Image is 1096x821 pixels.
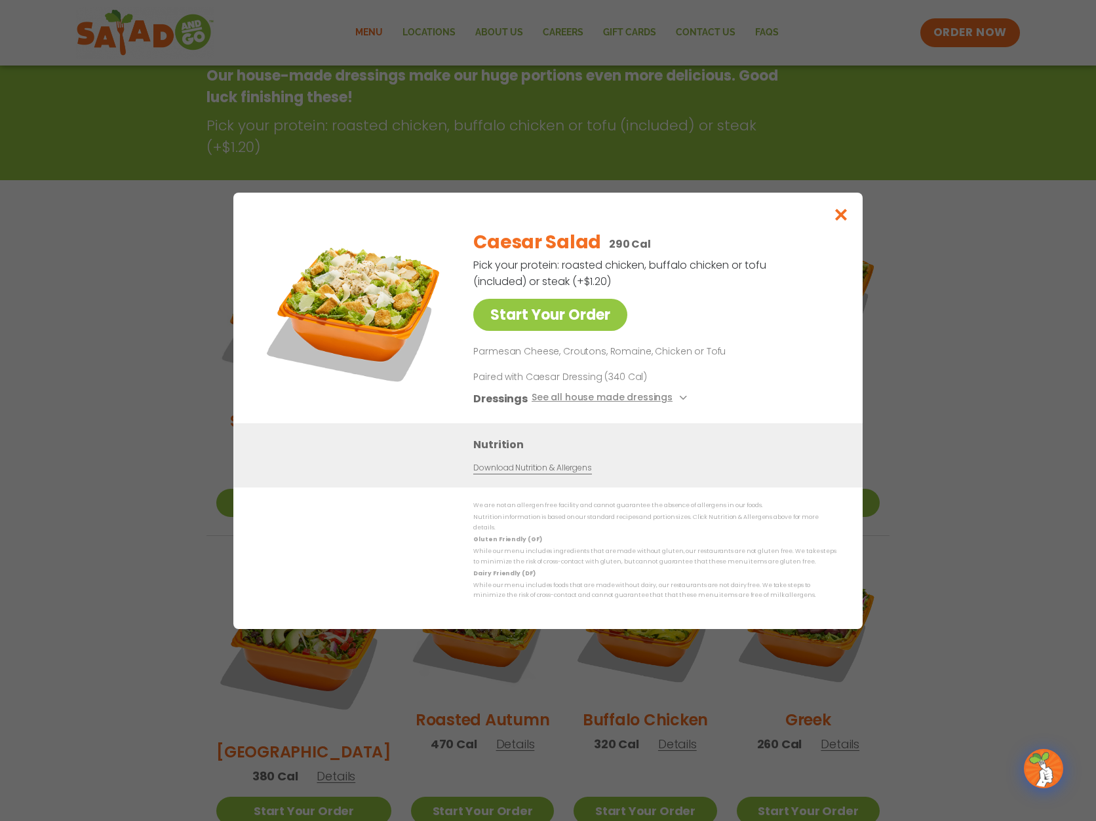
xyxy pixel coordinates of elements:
[473,546,836,567] p: While our menu includes ingredients that are made without gluten, our restaurants are not gluten ...
[473,461,591,474] a: Download Nutrition & Allergens
[609,236,651,252] p: 290 Cal
[473,390,528,406] h3: Dressings
[473,229,601,256] h2: Caesar Salad
[473,344,831,360] p: Parmesan Cheese, Croutons, Romaine, Chicken or Tofu
[263,219,446,402] img: Featured product photo for Caesar Salad
[473,501,836,510] p: We are not an allergen free facility and cannot guarantee the absence of allergens in our foods.
[473,581,836,601] p: While our menu includes foods that are made without dairy, our restaurants are not dairy free. We...
[1025,750,1062,787] img: wpChatIcon
[473,569,535,577] strong: Dairy Friendly (DF)
[473,535,541,543] strong: Gluten Friendly (GF)
[532,390,691,406] button: See all house made dressings
[820,193,863,237] button: Close modal
[473,512,836,533] p: Nutrition information is based on our standard recipes and portion sizes. Click Nutrition & Aller...
[473,370,716,383] p: Paired with Caesar Dressing (340 Cal)
[473,257,768,290] p: Pick your protein: roasted chicken, buffalo chicken or tofu (included) or steak (+$1.20)
[473,299,627,331] a: Start Your Order
[473,436,843,452] h3: Nutrition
